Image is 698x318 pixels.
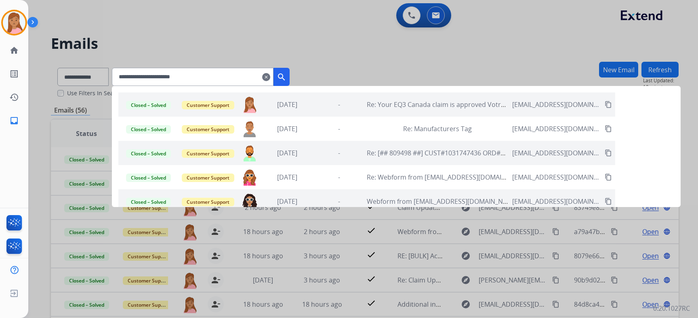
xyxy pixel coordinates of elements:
mat-icon: search [277,72,286,82]
span: Re: Manufacturers Tag [403,124,472,133]
span: Re: Webform from [EMAIL_ADDRESS][DOMAIN_NAME] on [DATE] [367,173,561,182]
span: - [338,149,340,157]
span: Closed – Solved [126,125,171,134]
mat-icon: clear [262,72,270,82]
img: avatar [3,11,25,34]
span: [EMAIL_ADDRESS][DOMAIN_NAME] [512,197,600,206]
img: agent-avatar [241,120,258,137]
mat-icon: content_copy [605,198,612,205]
img: agent-avatar [241,96,258,113]
img: agent-avatar [241,144,258,161]
span: [EMAIL_ADDRESS][DOMAIN_NAME] [512,148,600,158]
span: Closed – Solved [126,198,171,206]
span: [DATE] [277,197,297,206]
span: [EMAIL_ADDRESS][DOMAIN_NAME] [512,172,600,182]
span: Customer Support [182,149,234,158]
mat-icon: history [9,92,19,102]
mat-icon: content_copy [605,125,612,132]
span: - [338,173,340,182]
p: 0.20.1027RC [653,303,690,313]
span: [EMAIL_ADDRESS][DOMAIN_NAME] [512,100,600,109]
span: [DATE] [277,173,297,182]
span: Customer Support [182,174,234,182]
span: [EMAIL_ADDRESS][DOMAIN_NAME] [512,124,600,134]
mat-icon: content_copy [605,101,612,108]
mat-icon: content_copy [605,174,612,181]
mat-icon: content_copy [605,149,612,157]
mat-icon: list_alt [9,69,19,79]
img: agent-avatar [241,193,258,210]
img: agent-avatar [241,169,258,186]
span: Re: [## 809498 ##] CUST#1031747436 ORD#1031747447 [PERSON_NAME] | EXTEND DENIED [367,149,645,157]
span: - [338,197,340,206]
span: Webform from [EMAIL_ADDRESS][DOMAIN_NAME] on [DATE] [367,197,550,206]
span: [DATE] [277,124,297,133]
span: Customer Support [182,125,234,134]
span: Customer Support [182,101,234,109]
mat-icon: inbox [9,116,19,126]
span: Closed – Solved [126,101,171,109]
mat-icon: home [9,46,19,55]
span: - [338,100,340,109]
span: [DATE] [277,149,297,157]
span: Customer Support [182,198,234,206]
span: [DATE] [277,100,297,109]
span: Closed – Solved [126,174,171,182]
span: - [338,124,340,133]
span: Closed – Solved [126,149,171,158]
